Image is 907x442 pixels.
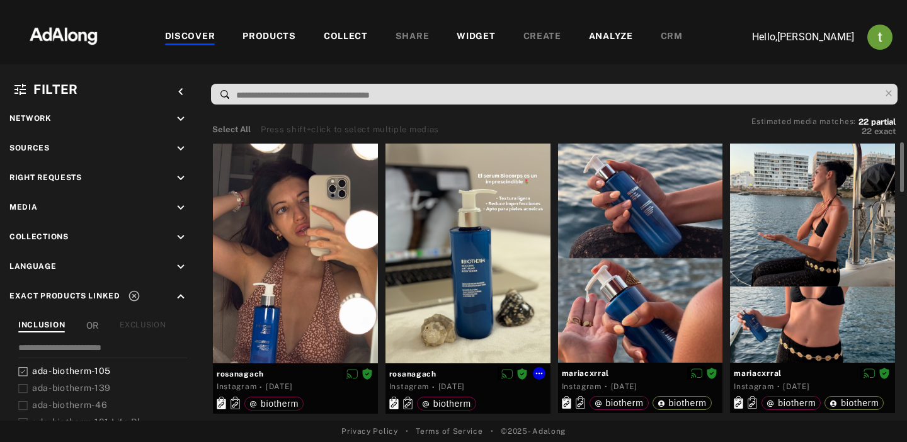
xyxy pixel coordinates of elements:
button: Select All [212,123,251,136]
span: ada-biotherm-139 [32,383,111,393]
div: COLLECT [324,30,368,45]
div: biotherm [830,399,879,407]
span: Language [9,262,57,271]
i: keyboard_arrow_down [174,230,188,244]
time: 2025-08-03T11:22:04.000Z [266,382,292,391]
span: ada-biotherm-105 [32,366,111,376]
span: biotherm [778,398,816,408]
a: Terms of Service [416,426,482,437]
span: Rights agreed [516,369,528,378]
button: 22partial [859,119,896,125]
span: © 2025 - Adalong [501,426,566,437]
div: INCLUSION [18,319,65,332]
button: Disable diffusion on this media [343,367,362,380]
span: · [605,382,608,392]
svg: Exact products linked [389,397,399,409]
iframe: Chat Widget [844,382,907,442]
span: OR [86,319,99,332]
span: ... [140,417,149,427]
span: Estimated media matches: [751,117,856,126]
span: biotherm [841,398,879,408]
i: keyboard_arrow_down [174,112,188,126]
div: biotherm [422,399,471,408]
div: Instagram [217,381,256,392]
span: mariacxrral [562,368,719,379]
div: CREATE [523,30,561,45]
a: Privacy Policy [341,426,398,437]
svg: Similar products linked [231,397,240,409]
button: Disable diffusion on this media [860,366,879,380]
span: ada-biotherm-101 Life Pl [32,417,140,427]
div: PRODUCTS [242,30,296,45]
div: biotherm [658,399,707,407]
img: 63233d7d88ed69de3c212112c67096b6.png [8,16,119,54]
time: 2025-08-02T13:54:44.000Z [783,382,809,391]
p: Hello, [PERSON_NAME] [728,30,854,45]
span: Filter [33,82,78,97]
span: Right Requests [9,173,82,182]
time: 2025-08-03T11:22:04.000Z [438,382,465,391]
button: Disable diffusion on this media [687,366,706,380]
div: Instagram [389,381,429,392]
svg: Similar products linked [576,396,585,409]
div: Instagram [734,381,773,392]
span: 22 [862,127,872,136]
span: · [777,382,780,392]
span: • [406,426,409,437]
span: • [491,426,494,437]
svg: Exact products linked [217,397,226,409]
span: biotherm [433,399,471,409]
span: Rights agreed [362,369,373,378]
span: · [260,382,263,392]
span: biotherm [606,398,644,408]
span: · [432,382,435,392]
div: SHARE [396,30,430,45]
svg: Similar products linked [748,396,757,409]
button: 22exact [751,125,896,138]
div: biotherm [767,399,816,407]
i: keyboard_arrow_down [174,142,188,156]
span: rosanagach [389,368,547,380]
span: Network [9,114,52,123]
button: Account settings [864,21,896,53]
img: ACg8ocJj1Mp6hOb8A41jL1uwSMxz7God0ICt0FEFk954meAQ=s96-c [867,25,893,50]
span: Rights agreed [706,368,717,377]
i: keyboard_arrow_up [174,290,188,303]
i: keyboard_arrow_down [174,171,188,185]
i: keyboard_arrow_left [174,85,188,99]
div: CRM [661,30,683,45]
span: Rights agreed [879,368,890,377]
span: ada-biotherm-46 [32,400,108,410]
span: Sources [9,144,50,152]
i: keyboard_arrow_down [174,260,188,274]
div: ANALYZE [589,30,633,45]
div: Press shift+click to select multiple medias [261,123,439,136]
i: keyboard_arrow_down [174,201,188,215]
span: ada-biotherm-101 Life Plankton™ Mask [32,417,149,427]
span: rosanagach [217,368,374,380]
span: 22 [859,117,869,127]
div: DISCOVER [165,30,215,45]
div: biotherm [249,399,299,408]
button: Disable diffusion on this media [498,367,516,380]
span: mariacxrral [734,368,891,379]
span: Collections [9,232,69,241]
div: Instagram [562,381,602,392]
svg: Exact products linked [734,396,743,409]
div: biotherm [595,399,644,407]
span: biotherm [669,398,707,408]
span: Exact Products Linked [9,292,120,300]
time: 2025-08-02T13:54:44.000Z [611,382,637,391]
div: EXCLUSION [120,319,166,332]
svg: Similar products linked [403,397,413,409]
span: biotherm [261,399,299,409]
span: Media [9,203,38,212]
div: WIDGET [457,30,495,45]
svg: Exact products linked [562,396,571,409]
